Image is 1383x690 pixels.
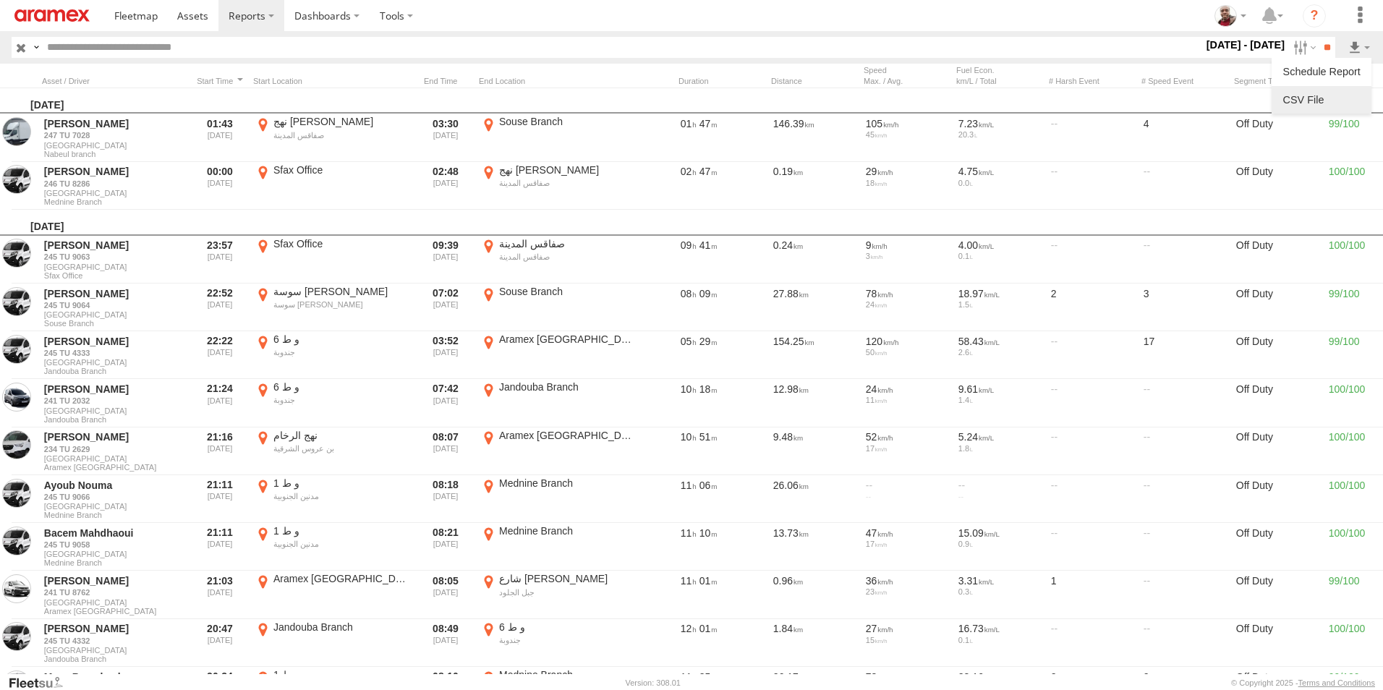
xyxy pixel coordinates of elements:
[499,635,636,645] div: جندوبة
[418,524,473,569] div: Exited after selected date range
[699,118,718,129] span: 47
[418,429,473,474] div: Exited after selected date range
[681,575,697,587] span: 11
[958,165,1041,178] div: 4.75
[44,540,184,550] a: 245 TU 9058
[866,670,948,683] div: 78
[2,117,31,146] a: View Asset in Asset Management
[192,429,247,474] div: Entered prior to selected date range
[44,550,184,558] span: [GEOGRAPHIC_DATA]
[418,237,473,282] div: Exited after selected date range
[273,333,410,346] div: و ط 6
[479,477,638,521] label: Click to View Event Location
[44,189,184,197] span: [GEOGRAPHIC_DATA]
[44,607,184,616] span: Filter Results to this Group
[958,348,1041,357] div: 2.6
[1234,380,1321,425] div: Off Duty
[44,130,184,140] a: 247 TU 7028
[1234,524,1321,569] div: Off Duty
[2,383,31,412] a: View Asset in Asset Management
[44,655,184,663] span: Filter Results to this Group
[44,598,184,607] span: [GEOGRAPHIC_DATA]
[866,444,948,453] div: 17
[499,333,636,346] div: Aramex [GEOGRAPHIC_DATA]
[499,237,636,250] div: صفاقس المدينة
[1234,285,1321,330] div: Off Duty
[958,287,1041,300] div: 18.97
[44,300,184,310] a: 245 TU 9064
[958,252,1041,260] div: 0.1
[681,166,697,177] span: 02
[44,636,184,646] a: 245 TU 4332
[499,115,636,128] div: Souse Branch
[699,336,718,347] span: 29
[1049,572,1136,617] div: 1
[273,285,410,298] div: سوسة [PERSON_NAME]
[418,333,473,378] div: Exited after selected date range
[699,239,718,251] span: 41
[253,524,412,569] label: Click to View Event Location
[44,587,184,597] a: 241 TU 8762
[479,163,638,208] label: Click to View Event Location
[681,239,697,251] span: 09
[699,527,718,539] span: 10
[699,623,718,634] span: 01
[8,676,75,690] a: Visit our Website
[418,285,473,330] div: Exited after selected date range
[499,252,636,262] div: صفاقس المدينة
[44,396,184,406] a: 241 TU 2032
[44,406,184,415] span: [GEOGRAPHIC_DATA]
[771,163,858,208] div: 0.19
[958,130,1041,139] div: 20.3
[499,178,636,188] div: صفاقس المدينة
[418,380,473,425] div: Exited after selected date range
[681,118,697,129] span: 01
[30,37,42,58] label: Search Query
[499,285,636,298] div: Souse Branch
[44,574,184,587] a: [PERSON_NAME]
[273,621,410,634] div: Jandouba Branch
[44,319,184,328] span: Filter Results to this Group
[418,572,473,617] div: Exited after selected date range
[681,431,697,443] span: 10
[699,575,718,587] span: 01
[479,237,638,282] label: Click to View Event Location
[44,252,184,262] a: 245 TU 9063
[192,477,247,521] div: Entered prior to selected date range
[958,300,1041,309] div: 1.5
[44,141,184,150] span: [GEOGRAPHIC_DATA]
[192,333,247,378] div: Entered prior to selected date range
[699,480,718,491] span: 06
[1234,477,1321,521] div: Off Duty
[866,165,948,178] div: 29
[681,623,697,634] span: 12
[1141,285,1228,330] div: 3
[1234,621,1321,665] div: Off Duty
[44,622,184,635] a: [PERSON_NAME]
[253,380,412,425] label: Click to View Event Location
[681,288,697,299] span: 08
[866,622,948,635] div: 27
[866,396,948,404] div: 11
[866,252,948,260] div: 3
[499,668,636,681] div: Mednine Branch
[681,383,697,395] span: 10
[14,9,90,22] img: aramex-logo.svg
[2,430,31,459] a: View Asset in Asset Management
[1049,285,1136,330] div: 2
[1231,678,1375,687] div: © Copyright 2025 -
[1234,163,1321,208] div: Off Duty
[958,670,1041,683] div: 23.16
[2,527,31,555] a: View Asset in Asset Management
[681,527,697,539] span: 11
[44,179,184,189] a: 246 TU 8286
[273,347,410,357] div: جندوبة
[44,239,184,252] a: [PERSON_NAME]
[192,380,247,425] div: Entered prior to selected date range
[866,527,948,540] div: 47
[1234,572,1321,617] div: Off Duty
[866,383,948,396] div: 24
[771,76,858,86] div: Click to Sort
[44,383,184,396] a: [PERSON_NAME]
[1303,4,1326,27] i: ?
